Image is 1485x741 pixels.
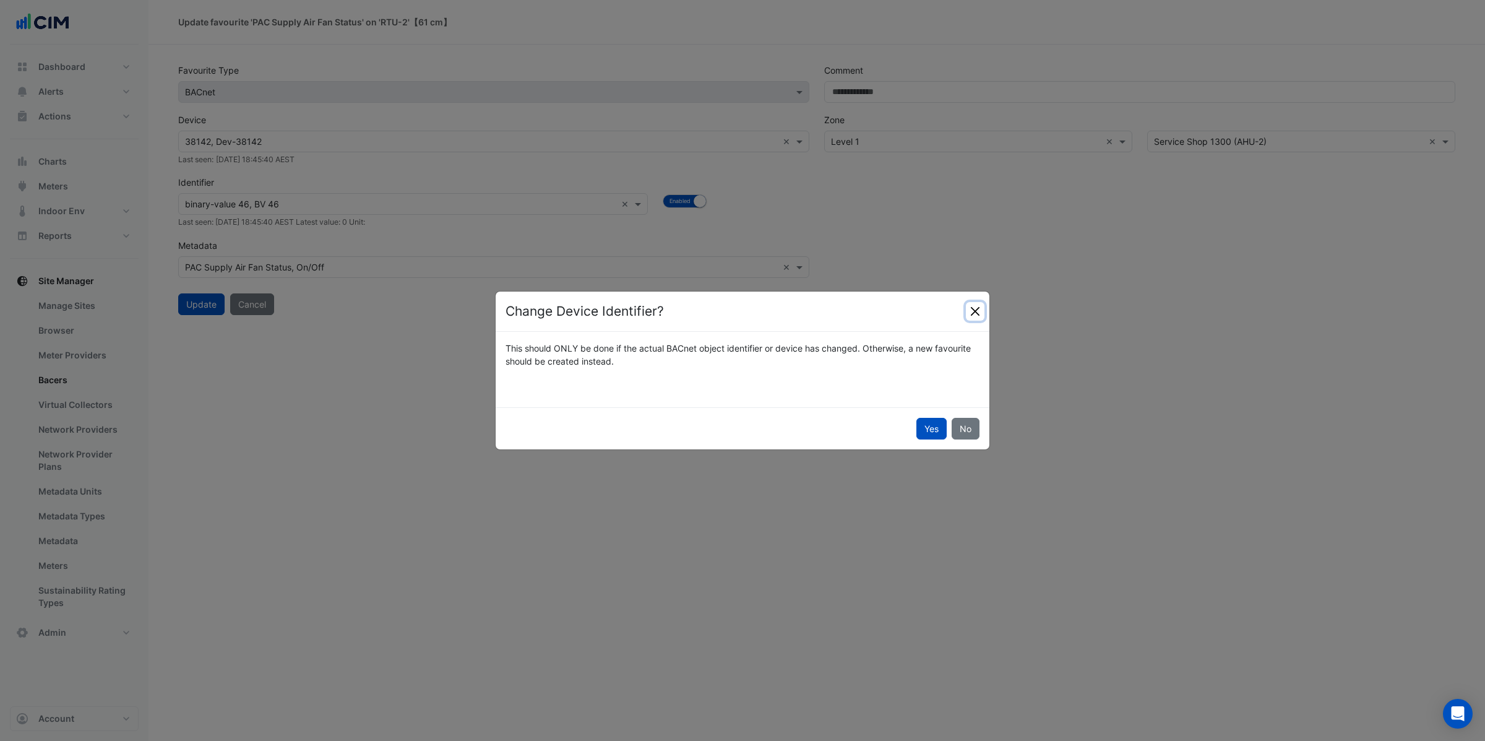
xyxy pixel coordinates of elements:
div: This should ONLY be done if the actual BACnet object identifier or device has changed. Otherwise,... [498,342,987,368]
button: Yes [916,418,947,440]
div: Open Intercom Messenger [1443,699,1473,729]
button: No [952,418,979,440]
h4: Change Device Identifier? [506,301,664,321]
button: Close [966,302,984,321]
